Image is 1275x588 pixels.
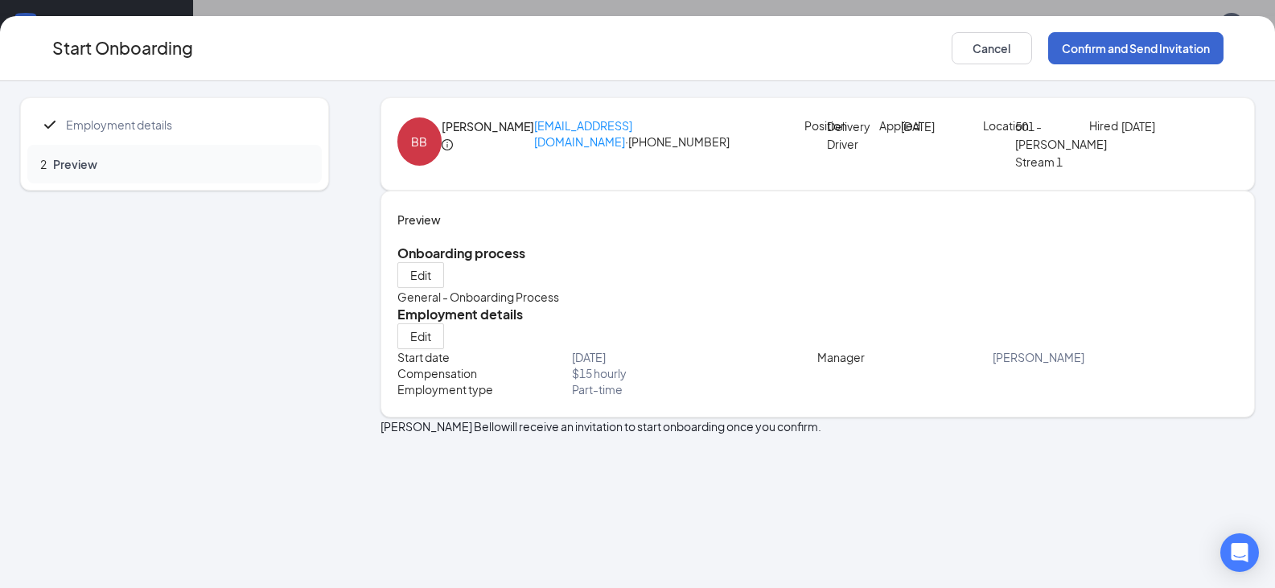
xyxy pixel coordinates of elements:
[397,211,1239,228] h4: Preview
[397,245,1239,262] h5: Onboarding process
[52,35,193,61] h3: Start Onboarding
[442,117,534,135] h4: [PERSON_NAME]
[952,32,1032,64] button: Cancel
[410,267,431,283] span: Edit
[53,156,306,172] span: Preview
[40,157,47,171] span: 2
[572,349,817,365] p: [DATE]
[534,118,632,149] a: [EMAIL_ADDRESS][DOMAIN_NAME]
[1220,533,1259,572] div: Open Intercom Messenger
[380,417,1256,435] p: [PERSON_NAME] Bello will receive an invitation to start onboarding once you confirm.
[534,117,804,154] p: · [PHONE_NUMBER]
[572,381,817,397] p: Part-time
[827,117,871,153] p: Delivery Driver
[397,365,573,381] p: Compensation
[572,365,817,381] p: $ 15 hourly
[397,349,573,365] p: Start date
[804,117,827,134] p: Position
[397,306,1239,323] h5: Employment details
[983,117,1015,134] p: Location
[442,139,453,150] span: info-circle
[993,349,1238,365] p: [PERSON_NAME]
[879,117,902,134] p: Applied
[411,133,427,150] div: BB
[901,117,945,135] p: [DATE]
[397,323,444,349] button: Edit
[1121,117,1185,135] p: [DATE]
[1089,117,1121,134] p: Hired
[40,115,60,134] svg: Checkmark
[410,328,431,344] span: Edit
[397,290,559,304] span: General - Onboarding Process
[397,262,444,288] button: Edit
[66,117,306,133] span: Employment details
[1048,32,1224,64] button: Confirm and Send Invitation
[1015,117,1079,171] p: 501 - [PERSON_NAME] Stream 1
[817,349,993,365] p: Manager
[397,381,573,397] p: Employment type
